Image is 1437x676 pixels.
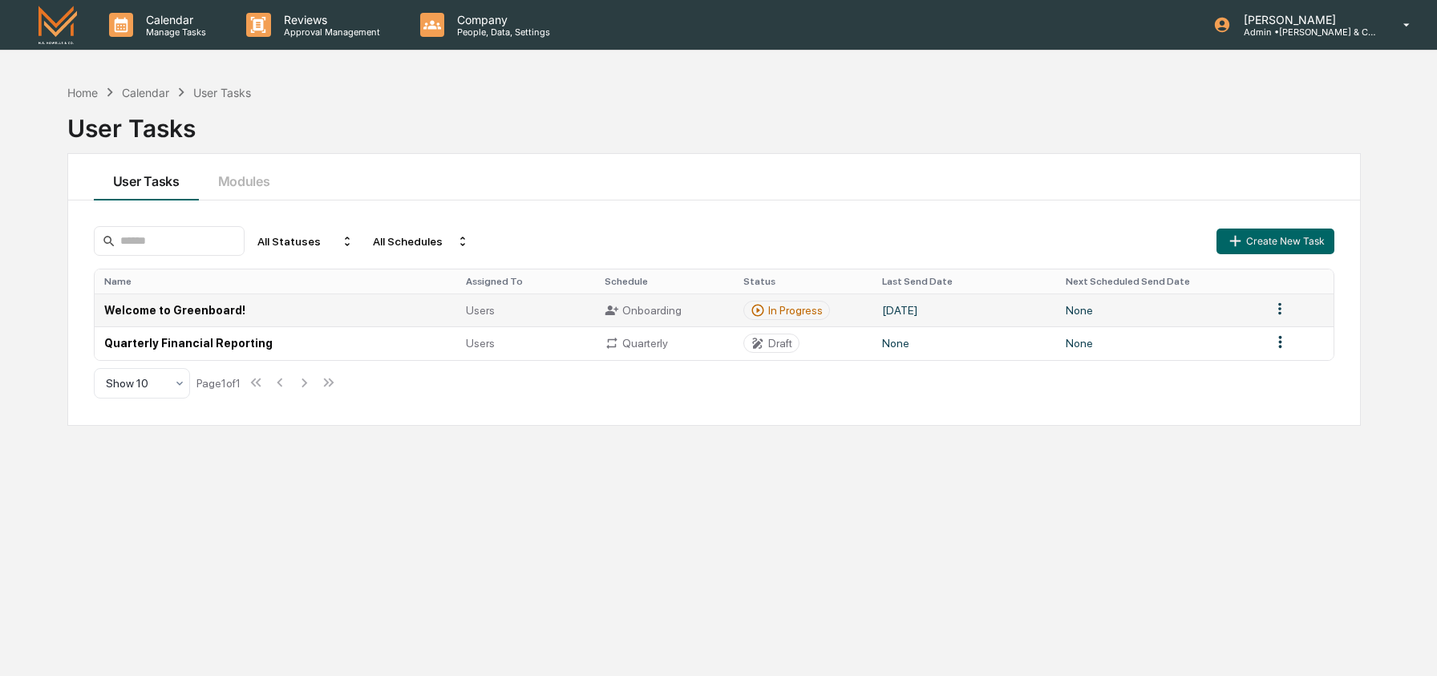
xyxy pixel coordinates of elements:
[38,6,77,43] img: logo
[768,304,823,317] div: In Progress
[595,269,734,293] th: Schedule
[768,337,792,350] div: Draft
[95,293,457,326] td: Welcome to Greenboard!
[133,26,214,38] p: Manage Tasks
[133,13,214,26] p: Calendar
[271,13,388,26] p: Reviews
[94,154,199,200] button: User Tasks
[872,269,1056,293] th: Last Send Date
[1242,510,1323,523] a: Powered byPylon
[1056,269,1262,293] th: Next Scheduled Send Date
[734,269,872,293] th: Status
[95,269,457,293] th: Name
[1231,26,1380,38] p: Admin • [PERSON_NAME] & Co. - BD
[605,303,724,318] div: Onboarding
[1289,511,1323,523] span: Pylon
[872,326,1056,359] td: None
[1231,13,1380,26] p: [PERSON_NAME]
[193,86,251,99] div: User Tasks
[1056,293,1262,326] td: None
[1216,229,1334,254] button: Create New Task
[122,86,169,99] div: Calendar
[95,326,457,359] td: Quarterly Financial Reporting
[199,154,289,200] button: Modules
[466,337,495,350] span: Users
[251,229,360,254] div: All Statuses
[456,269,595,293] th: Assigned To
[466,304,495,317] span: Users
[196,377,241,390] div: Page 1 of 1
[271,26,388,38] p: Approval Management
[872,293,1056,326] td: [DATE]
[67,101,1361,143] div: User Tasks
[1056,326,1262,359] td: None
[605,336,724,350] div: Quarterly
[67,86,98,99] div: Home
[366,229,476,254] div: All Schedules
[444,26,558,38] p: People, Data, Settings
[444,13,558,26] p: Company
